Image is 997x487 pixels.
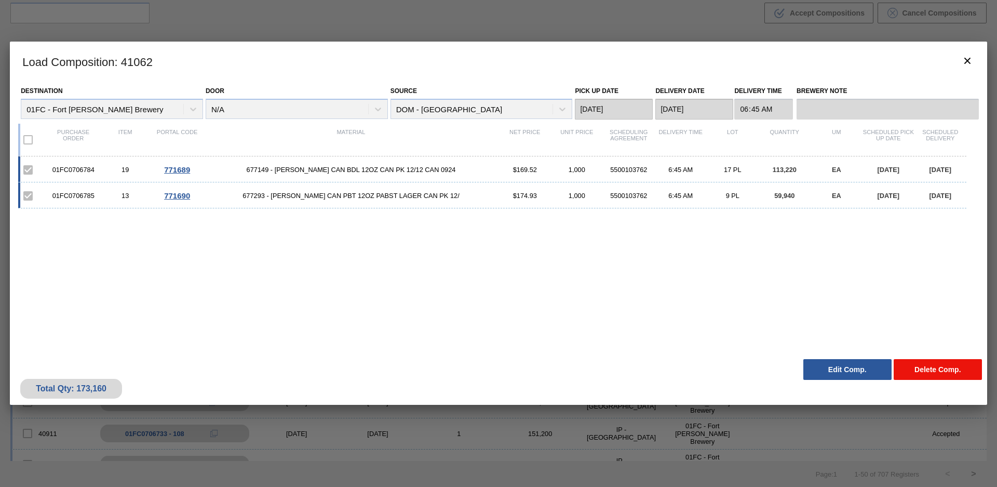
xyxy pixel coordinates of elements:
label: Delivery Time [734,84,793,99]
label: Brewery Note [797,84,979,99]
div: Item [99,129,151,151]
span: [DATE] [929,166,951,174]
span: [DATE] [878,192,899,200]
div: Portal code [151,129,203,151]
input: mm/dd/yyyy [575,99,653,120]
div: Lot [707,129,759,151]
div: Scheduling Agreement [603,129,655,151]
div: Scheduled Delivery [914,129,966,151]
label: Delivery Date [655,87,704,95]
span: 677149 - CARR CAN BDL 12OZ CAN PK 12/12 CAN 0924 [203,166,499,174]
div: UM [811,129,863,151]
span: [DATE] [929,192,951,200]
span: 59,940 [774,192,794,200]
div: Total Qty: 173,160 [28,384,114,393]
div: Material [203,129,499,151]
div: 5500103762 [603,192,655,200]
label: Destination [21,87,62,95]
span: [DATE] [878,166,899,174]
label: Door [206,87,224,95]
div: 17 PL [707,166,759,174]
button: Delete Comp. [894,359,982,380]
div: 1,000 [551,192,603,200]
h3: Load Composition : 41062 [10,42,987,81]
div: 13 [99,192,151,200]
span: 677293 - CARR CAN PBT 12OZ PABST LAGER CAN PK 12/ [203,192,499,200]
div: 5500103762 [603,166,655,174]
span: 771690 [164,191,190,200]
div: 6:45 AM [655,192,707,200]
div: Go to Order [151,165,203,174]
div: Net Price [499,129,551,151]
input: mm/dd/yyyy [655,99,733,120]
div: Unit Price [551,129,603,151]
div: Scheduled Pick up Date [863,129,914,151]
div: 1,000 [551,166,603,174]
div: 01FC0706784 [47,166,99,174]
span: EA [832,192,841,200]
div: Go to Order [151,191,203,200]
div: $174.93 [499,192,551,200]
label: Pick up Date [575,87,618,95]
div: Delivery Time [655,129,707,151]
div: 9 PL [707,192,759,200]
div: Quantity [759,129,811,151]
span: 113,220 [773,166,797,174]
button: Edit Comp. [803,359,892,380]
div: 01FC0706785 [47,192,99,200]
label: Source [390,87,417,95]
div: $169.52 [499,166,551,174]
span: 771689 [164,165,190,174]
div: 19 [99,166,151,174]
div: 6:45 AM [655,166,707,174]
div: Purchase order [47,129,99,151]
span: EA [832,166,841,174]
